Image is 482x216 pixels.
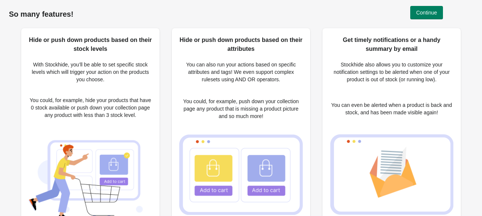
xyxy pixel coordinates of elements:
[9,10,473,19] h1: So many features!
[179,61,303,83] p: You can also run your actions based on specific attributes and tags! We even support complex rule...
[330,134,453,215] img: Get timely notifications or a handy summary by email
[179,36,303,53] h2: Hide or push down products based on their attributes
[416,10,437,16] span: Continue
[330,61,453,83] p: Stockhide also allows you to customize your notification settings to be alerted when one of your ...
[179,98,303,120] p: You could, for example, push down your collection page any product that is missing a product pict...
[179,134,303,215] img: Hide or push down products based on their attributes
[29,36,152,53] h2: Hide or push down products based on their stock levels
[330,36,453,53] h2: Get timely notifications or a handy summary by email
[29,61,152,83] p: With Stockhide, you’ll be able to set specific stock levels which will trigger your action on the...
[410,6,443,19] button: Continue
[29,96,152,119] p: You could, for example, hide your products that have 0 stock available or push down your collecti...
[330,101,453,116] p: You can even be alerted when a product is back and stock, and has been made visible again!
